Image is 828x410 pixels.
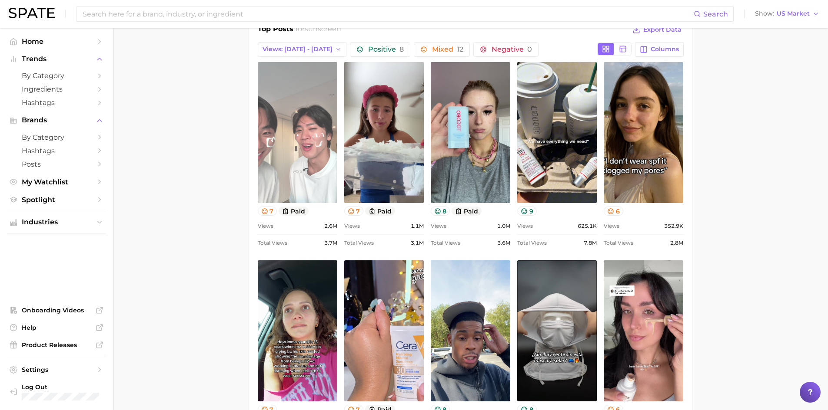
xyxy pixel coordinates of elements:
span: Spotlight [22,196,91,204]
span: US Market [777,11,810,16]
a: Settings [7,363,106,376]
button: Columns [635,42,683,57]
span: Hashtags [22,147,91,155]
span: Negative [492,46,532,53]
span: Views: [DATE] - [DATE] [263,46,333,53]
span: Columns [651,46,679,53]
span: Search [703,10,728,18]
span: 1.0m [497,221,510,231]
span: Posts [22,160,91,168]
span: Help [22,324,91,331]
span: 8 [399,45,404,53]
span: 3.7m [324,238,337,248]
button: Brands [7,114,106,127]
span: 3.6m [497,238,510,248]
span: Views [517,221,533,231]
span: 625.1k [578,221,597,231]
span: Brands [22,116,91,124]
span: Hashtags [22,98,91,107]
button: 7 [344,207,364,216]
span: by Category [22,133,91,141]
span: Ingredients [22,85,91,93]
span: Settings [22,366,91,374]
button: 8 [431,207,450,216]
a: Log out. Currently logged in with e-mail marmoren@estee.com. [7,380,106,403]
span: sunscreen [305,25,341,33]
a: Posts [7,157,106,171]
h2: for [296,24,341,37]
span: My Watchlist [22,178,91,186]
span: Views [431,221,446,231]
span: Mixed [432,46,463,53]
span: Industries [22,218,91,226]
button: Industries [7,216,106,229]
a: by Category [7,131,106,144]
button: paid [279,207,309,216]
button: ShowUS Market [753,8,821,20]
span: Export Data [643,26,682,33]
span: 12 [457,45,463,53]
button: Export Data [630,24,683,36]
input: Search here for a brand, industry, or ingredient [82,7,694,21]
span: Views [344,221,360,231]
span: Total Views [517,238,547,248]
span: Show [755,11,774,16]
span: Views [258,221,273,231]
span: 7.8m [584,238,597,248]
span: Total Views [431,238,460,248]
span: Total Views [258,238,287,248]
button: paid [365,207,395,216]
button: 7 [258,207,277,216]
a: Onboarding Videos [7,304,106,317]
a: My Watchlist [7,175,106,189]
button: Trends [7,52,106,66]
span: Product Releases [22,341,91,349]
span: 2.8m [670,238,683,248]
span: Trends [22,55,91,63]
a: Ingredients [7,82,106,96]
span: Log Out [22,383,99,391]
span: Positive [368,46,404,53]
span: Total Views [344,238,374,248]
h1: Top Posts [258,24,293,37]
button: 9 [517,207,537,216]
span: Views [604,221,619,231]
button: Views: [DATE] - [DATE] [258,42,347,57]
span: 1.1m [411,221,424,231]
a: Hashtags [7,144,106,157]
a: Help [7,321,106,334]
span: 0 [527,45,532,53]
a: Home [7,35,106,48]
button: paid [452,207,482,216]
span: 2.6m [324,221,337,231]
a: Hashtags [7,96,106,109]
span: Onboarding Videos [22,306,91,314]
span: Home [22,37,91,46]
span: 3.1m [411,238,424,248]
span: Total Views [604,238,633,248]
a: by Category [7,69,106,82]
a: Product Releases [7,338,106,351]
a: Spotlight [7,193,106,207]
img: SPATE [9,8,55,18]
span: by Category [22,72,91,80]
span: 352.9k [664,221,683,231]
button: 6 [604,207,623,216]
